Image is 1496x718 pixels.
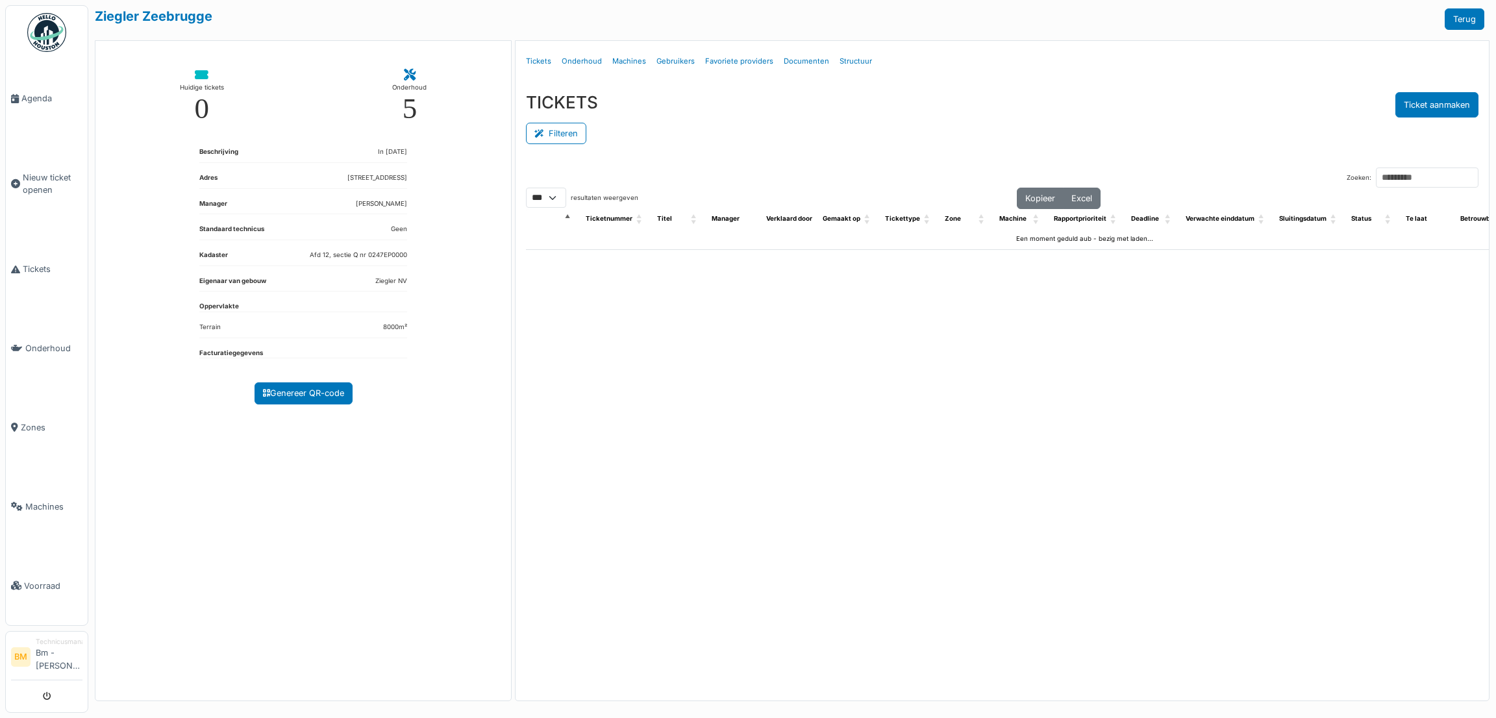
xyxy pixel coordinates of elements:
[95,8,212,24] a: Ziegler Zeebrugge
[1258,209,1266,229] span: Verwachte einddatum: Activate to sort
[36,637,82,647] div: Technicusmanager
[392,81,427,94] div: Onderhoud
[1033,209,1041,229] span: Machine: Activate to sort
[21,421,82,434] span: Zones
[1017,188,1064,209] button: Kopieer
[310,251,407,260] dd: Afd 12, sectie Q nr 0247EP0000
[356,199,407,209] dd: [PERSON_NAME]
[23,171,82,196] span: Nieuw ticket openen
[924,209,932,229] span: Tickettype: Activate to sort
[526,92,598,112] h3: TICKETS
[712,215,740,222] span: Manager
[636,209,644,229] span: Ticketnummer: Activate to sort
[6,59,88,138] a: Agenda
[25,342,82,354] span: Onderhoud
[526,123,586,144] button: Filteren
[382,59,437,134] a: Onderhoud 5
[1330,209,1338,229] span: Sluitingsdatum: Activate to sort
[25,501,82,513] span: Machines
[651,46,700,77] a: Gebruikers
[979,209,986,229] span: Zone: Activate to sort
[657,215,672,222] span: Titel
[1063,188,1101,209] button: Excel
[1406,215,1427,222] span: Te laat
[21,92,82,105] span: Agenda
[169,59,234,134] a: Huidige tickets 0
[1054,215,1106,222] span: Rapportprioriteit
[1279,215,1327,222] span: Sluitingsdatum
[999,215,1027,222] span: Machine
[1186,215,1254,222] span: Verwachte einddatum
[199,302,239,312] dt: Oppervlakte
[571,193,638,203] label: resultaten weergeven
[195,94,210,123] div: 0
[11,647,31,667] li: BM
[766,215,812,222] span: Verklaard door
[700,46,779,77] a: Favoriete providers
[1445,8,1484,30] a: Terug
[199,349,263,358] dt: Facturatiegegevens
[1395,92,1478,118] button: Ticket aanmaken
[11,637,82,680] a: BM TechnicusmanagerBm - [PERSON_NAME]
[823,215,860,222] span: Gemaakt op
[27,13,66,52] img: Badge_color-CXgf-gQk.svg
[691,209,699,229] span: Titel: Activate to sort
[199,147,238,162] dt: Beschrijving
[945,215,961,222] span: Zone
[864,209,872,229] span: Gemaakt op: Activate to sort
[1025,193,1055,203] span: Kopieer
[199,323,221,332] dd: Terrain
[6,230,88,309] a: Tickets
[199,173,218,188] dt: Adres
[391,225,407,234] dd: Geen
[199,199,227,214] dt: Manager
[1165,209,1173,229] span: Deadline: Activate to sort
[347,173,407,183] dd: [STREET_ADDRESS]
[255,382,353,404] a: Genereer QR-code
[586,215,632,222] span: Ticketnummer
[36,637,82,677] li: Bm - [PERSON_NAME]
[1071,193,1092,203] span: Excel
[383,323,407,332] dd: 8000m²
[1347,173,1371,183] label: Zoeken:
[607,46,651,77] a: Machines
[1110,209,1118,229] span: Rapportprioriteit: Activate to sort
[521,46,556,77] a: Tickets
[885,215,920,222] span: Tickettype
[6,388,88,467] a: Zones
[779,46,834,77] a: Documenten
[556,46,607,77] a: Onderhoud
[6,309,88,388] a: Onderhoud
[199,251,228,266] dt: Kadaster
[6,138,88,230] a: Nieuw ticket openen
[199,277,266,291] dt: Eigenaar van gebouw
[23,263,82,275] span: Tickets
[6,546,88,625] a: Voorraad
[1131,215,1159,222] span: Deadline
[180,81,224,94] div: Huidige tickets
[834,46,877,77] a: Structuur
[403,94,418,123] div: 5
[378,147,407,157] dd: In [DATE]
[6,467,88,546] a: Machines
[24,580,82,592] span: Voorraad
[199,225,264,240] dt: Standaard technicus
[1351,215,1371,222] span: Status
[1385,209,1393,229] span: Status: Activate to sort
[375,277,407,286] dd: Ziegler NV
